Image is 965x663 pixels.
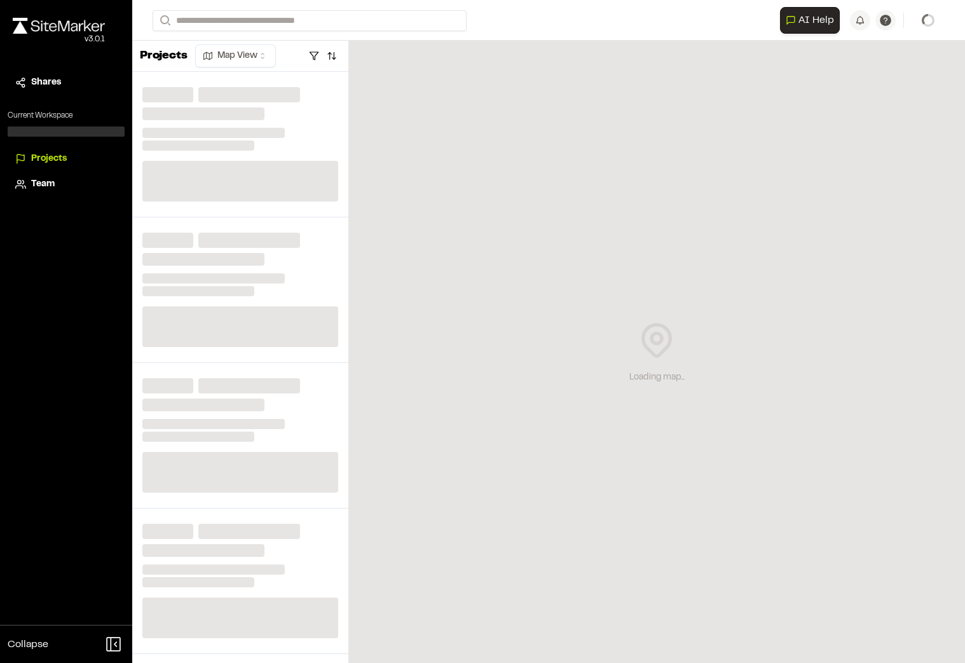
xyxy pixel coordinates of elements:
span: Shares [31,76,61,90]
img: rebrand.png [13,18,105,34]
a: Team [15,177,117,191]
button: Search [153,10,175,31]
a: Shares [15,76,117,90]
div: Oh geez...please don't... [13,34,105,45]
button: Open AI Assistant [780,7,840,34]
div: Open AI Assistant [780,7,845,34]
div: Loading map... [629,371,685,385]
span: AI Help [798,13,834,28]
span: Team [31,177,55,191]
span: Collapse [8,637,48,652]
a: Projects [15,152,117,166]
p: Current Workspace [8,110,125,121]
p: Projects [140,48,188,65]
span: Projects [31,152,67,166]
